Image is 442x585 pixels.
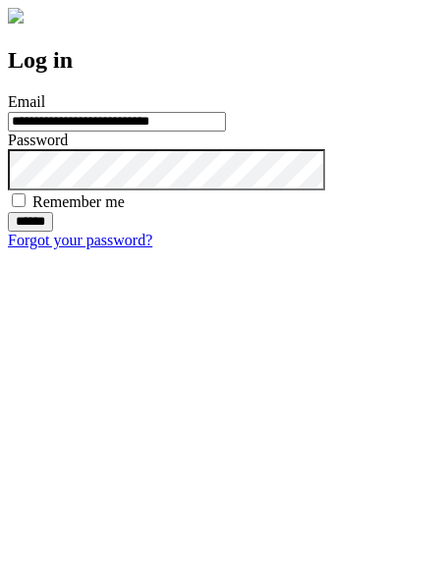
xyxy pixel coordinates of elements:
h2: Log in [8,47,434,74]
a: Forgot your password? [8,232,152,248]
label: Email [8,93,45,110]
label: Password [8,132,68,148]
label: Remember me [32,193,125,210]
img: logo-4e3dc11c47720685a147b03b5a06dd966a58ff35d612b21f08c02c0306f2b779.png [8,8,24,24]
